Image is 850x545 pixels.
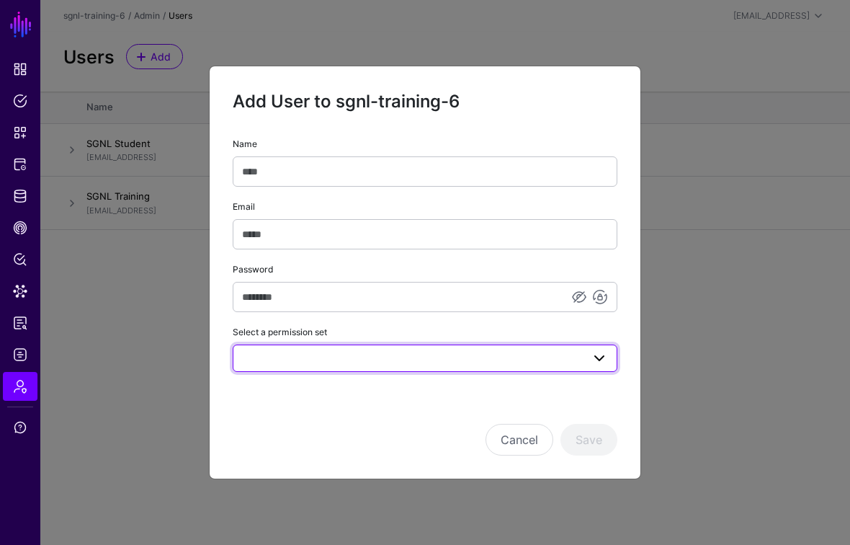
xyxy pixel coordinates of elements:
[233,263,273,276] label: Password
[233,89,617,114] h2: Add User to sgnl-training-6
[486,424,553,456] button: Cancel
[233,138,257,151] label: Name
[233,326,327,339] label: Select a permission set
[233,200,255,213] label: Email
